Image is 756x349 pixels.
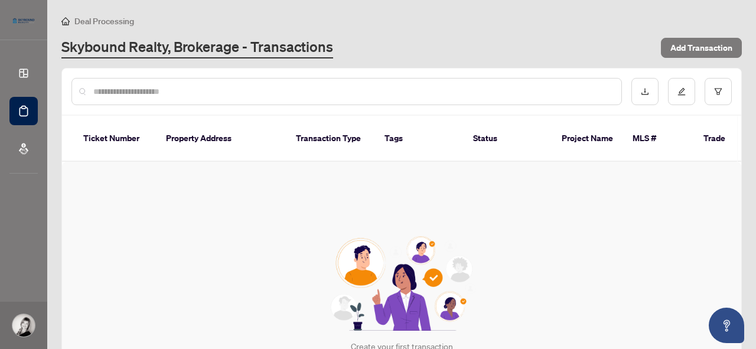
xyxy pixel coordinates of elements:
th: Tags [375,116,464,162]
button: download [631,78,659,105]
img: logo [9,15,38,27]
span: Deal Processing [74,16,134,27]
span: filter [714,87,722,96]
th: Project Name [552,116,623,162]
span: edit [677,87,686,96]
th: Property Address [157,116,286,162]
button: edit [668,78,695,105]
span: download [641,87,649,96]
img: Profile Icon [12,314,35,337]
a: Skybound Realty, Brokerage - Transactions [61,37,333,58]
th: Status [464,116,552,162]
button: Add Transaction [661,38,742,58]
span: home [61,17,70,25]
th: MLS # [623,116,694,162]
img: Null State Icon [325,236,478,331]
th: Ticket Number [74,116,157,162]
button: filter [705,78,732,105]
span: Add Transaction [670,38,732,57]
th: Transaction Type [286,116,375,162]
button: Open asap [709,308,744,343]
